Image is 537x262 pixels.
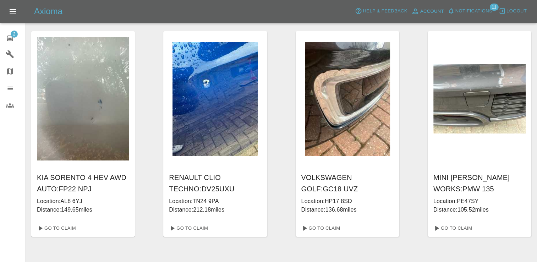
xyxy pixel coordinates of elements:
button: Logout [497,6,528,17]
p: Location: AL8 6YJ [37,197,129,206]
a: Go To Claim [166,223,210,234]
a: Go To Claim [34,223,78,234]
h5: Axioma [34,6,62,17]
p: Distance: 149.65 miles [37,206,129,214]
p: Location: TN24 9PA [169,197,261,206]
a: Go To Claim [298,223,342,234]
h6: KIA SORENTO 4 HEV AWD AUTO : FP22 NPJ [37,172,129,195]
h6: MINI [PERSON_NAME] WORKS : PMW 135 [433,172,526,195]
h6: RENAULT CLIO TECHNO : DV25UXU [169,172,261,195]
button: Notifications [446,6,494,17]
p: Distance: 105.52 miles [433,206,526,214]
p: Distance: 136.68 miles [301,206,394,214]
span: Account [420,7,444,16]
p: Distance: 212.18 miles [169,206,261,214]
span: Help & Feedback [363,7,407,15]
p: Location: HP17 8SD [301,197,394,206]
span: Logout [506,7,527,15]
a: Account [409,6,446,17]
h6: VOLKSWAGEN GOLF : GC18 UVZ [301,172,394,195]
span: 2 [11,31,18,38]
span: 11 [489,4,498,11]
p: Location: PE47SY [433,197,526,206]
button: Help & Feedback [353,6,409,17]
button: Open drawer [4,3,21,20]
a: Go To Claim [431,223,474,234]
span: Notifications [455,7,492,15]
